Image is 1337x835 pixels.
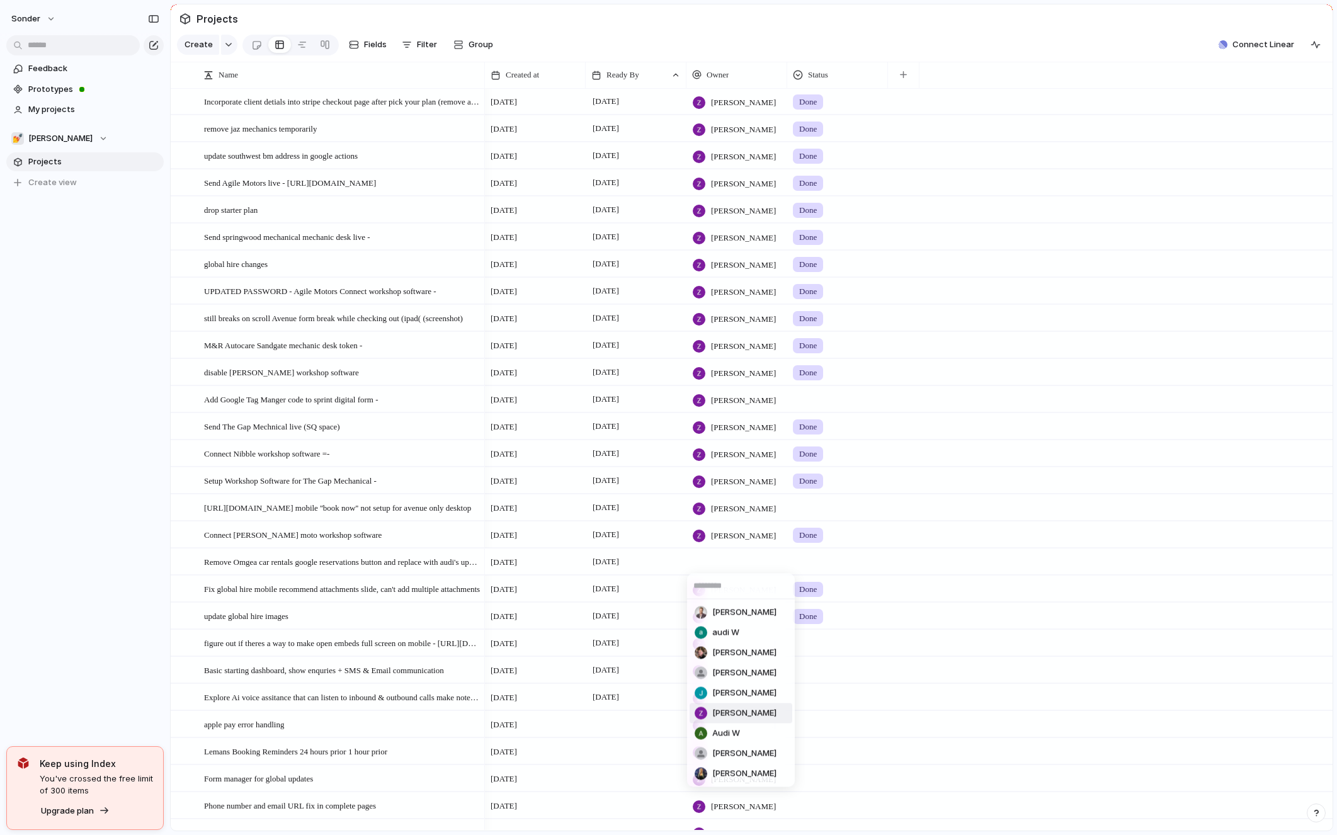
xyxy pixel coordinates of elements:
[712,687,777,700] span: [PERSON_NAME]
[712,627,739,639] span: audi W
[712,768,777,780] span: [PERSON_NAME]
[712,606,777,619] span: [PERSON_NAME]
[712,667,777,679] span: [PERSON_NAME]
[712,727,740,740] span: Audi W
[712,747,777,760] span: [PERSON_NAME]
[712,647,777,659] span: [PERSON_NAME]
[712,707,777,720] span: [PERSON_NAME]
